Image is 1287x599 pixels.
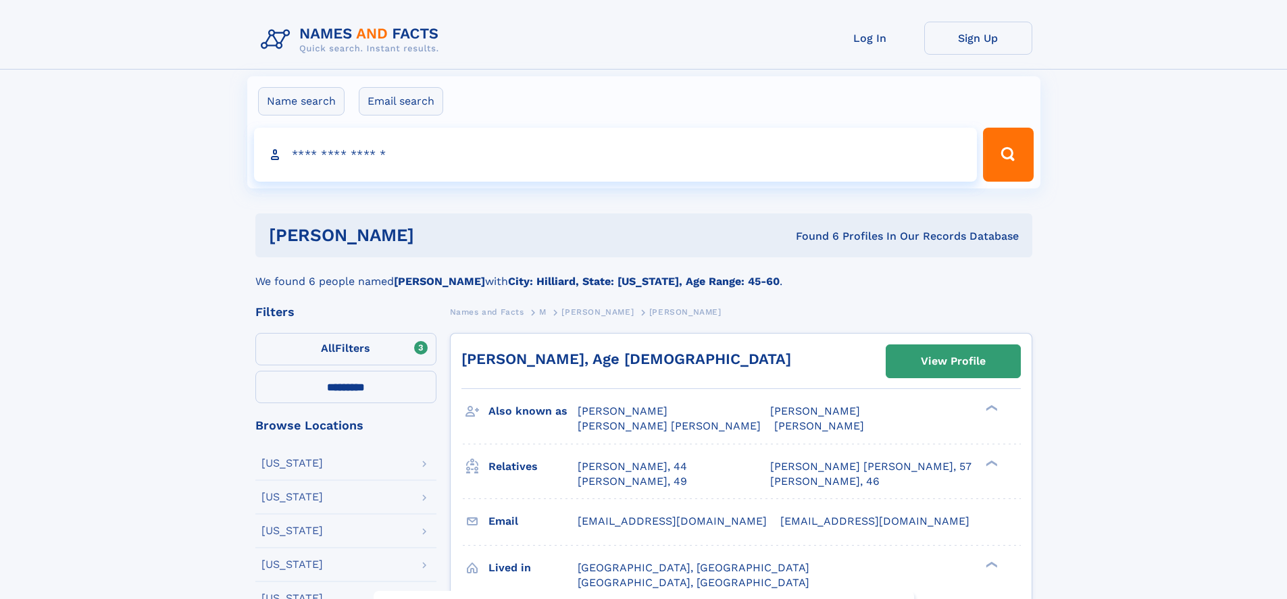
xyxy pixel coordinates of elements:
[924,22,1032,55] a: Sign Up
[261,559,323,570] div: [US_STATE]
[561,303,634,320] a: [PERSON_NAME]
[649,307,722,317] span: [PERSON_NAME]
[578,459,687,474] a: [PERSON_NAME], 44
[578,474,687,489] a: [PERSON_NAME], 49
[921,346,986,377] div: View Profile
[578,515,767,527] span: [EMAIL_ADDRESS][DOMAIN_NAME]
[488,556,578,579] h3: Lived in
[780,515,969,527] span: [EMAIL_ADDRESS][DOMAIN_NAME]
[255,333,436,365] label: Filters
[982,404,999,413] div: ❯
[539,307,547,317] span: M
[983,128,1033,182] button: Search Button
[261,525,323,536] div: [US_STATE]
[774,419,864,432] span: [PERSON_NAME]
[255,306,436,318] div: Filters
[816,22,924,55] a: Log In
[269,227,605,244] h1: [PERSON_NAME]
[255,22,450,58] img: Logo Names and Facts
[982,560,999,569] div: ❯
[488,455,578,478] h3: Relatives
[578,561,809,574] span: [GEOGRAPHIC_DATA], [GEOGRAPHIC_DATA]
[394,275,485,288] b: [PERSON_NAME]
[450,303,524,320] a: Names and Facts
[461,350,791,367] a: [PERSON_NAME], Age [DEMOGRAPHIC_DATA]
[578,405,667,417] span: [PERSON_NAME]
[359,87,443,115] label: Email search
[886,345,1020,377] a: View Profile
[770,474,880,489] a: [PERSON_NAME], 46
[561,307,634,317] span: [PERSON_NAME]
[488,400,578,423] h3: Also known as
[255,419,436,432] div: Browse Locations
[508,275,780,288] b: City: Hilliard, State: [US_STATE], Age Range: 45-60
[770,459,971,474] a: [PERSON_NAME] [PERSON_NAME], 57
[255,257,1032,290] div: We found 6 people named with .
[488,510,578,533] h3: Email
[539,303,547,320] a: M
[261,458,323,469] div: [US_STATE]
[321,342,335,355] span: All
[770,405,860,417] span: [PERSON_NAME]
[261,492,323,502] div: [US_STATE]
[258,87,345,115] label: Name search
[578,576,809,589] span: [GEOGRAPHIC_DATA], [GEOGRAPHIC_DATA]
[605,229,1019,244] div: Found 6 Profiles In Our Records Database
[982,459,999,467] div: ❯
[578,419,761,432] span: [PERSON_NAME] [PERSON_NAME]
[254,128,978,182] input: search input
